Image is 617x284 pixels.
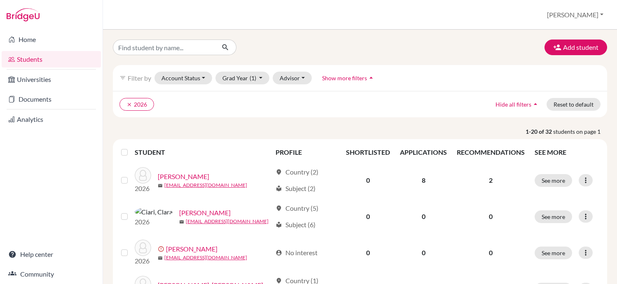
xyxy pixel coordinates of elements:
td: 0 [395,198,452,235]
input: Find student by name... [113,40,215,55]
a: Universities [2,71,101,88]
a: Community [2,266,101,282]
a: Analytics [2,111,101,128]
p: 2026 [135,184,151,193]
button: Reset to default [547,98,601,111]
th: APPLICATIONS [395,142,452,162]
button: Hide all filtersarrow_drop_up [488,98,547,111]
td: 0 [341,198,395,235]
span: account_circle [276,249,282,256]
span: mail [179,219,184,224]
a: Documents [2,91,101,107]
button: Add student [545,40,607,55]
p: 0 [457,212,525,221]
a: [EMAIL_ADDRESS][DOMAIN_NAME] [164,254,247,261]
span: mail [158,256,163,261]
button: Account Status [154,72,212,84]
i: arrow_drop_up [531,100,540,108]
i: arrow_drop_up [367,74,375,82]
img: Ciari, Clara [135,207,173,217]
td: 8 [395,162,452,198]
span: error_outline [158,246,166,252]
span: local_library [276,185,282,192]
a: [PERSON_NAME] [166,244,217,254]
span: Hide all filters [495,101,531,108]
th: SEE MORE [530,142,604,162]
p: 2026 [135,256,151,266]
i: filter_list [119,74,126,81]
a: [PERSON_NAME] [179,208,231,218]
p: 2026 [135,217,173,227]
div: Subject (6) [276,220,316,230]
i: clear [126,102,132,107]
img: Fujikawa, Marika [135,240,151,256]
button: Grad Year(1) [215,72,270,84]
th: RECOMMENDATIONS [452,142,530,162]
span: (1) [250,74,256,81]
td: 0 [395,235,452,271]
td: 0 [341,235,395,271]
button: See more [535,174,572,187]
button: See more [535,247,572,259]
a: Home [2,31,101,48]
a: [EMAIL_ADDRESS][DOMAIN_NAME] [186,218,269,225]
img: Bridge-U [7,8,40,21]
span: location_on [276,277,282,284]
th: STUDENT [135,142,271,162]
span: students on page 1 [553,127,607,136]
span: Filter by [128,74,151,82]
button: See more [535,210,572,223]
a: Help center [2,246,101,263]
button: clear2026 [119,98,154,111]
div: Country (2) [276,167,318,177]
p: 2 [457,175,525,185]
a: [EMAIL_ADDRESS][DOMAIN_NAME] [164,182,247,189]
span: location_on [276,169,282,175]
div: No interest [276,248,318,258]
th: SHORTLISTED [341,142,395,162]
span: location_on [276,205,282,212]
strong: 1-20 of 32 [526,127,553,136]
div: Subject (2) [276,184,316,193]
img: Brown, Kate [135,167,151,184]
button: [PERSON_NAME] [543,7,607,23]
span: Show more filters [322,74,367,81]
td: 0 [341,162,395,198]
span: local_library [276,221,282,228]
a: [PERSON_NAME] [158,172,209,182]
span: mail [158,183,163,188]
button: Advisor [273,72,312,84]
button: Show more filtersarrow_drop_up [315,72,382,84]
th: PROFILE [271,142,341,162]
div: Country (5) [276,203,318,213]
p: 0 [457,248,525,258]
a: Students [2,51,101,68]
